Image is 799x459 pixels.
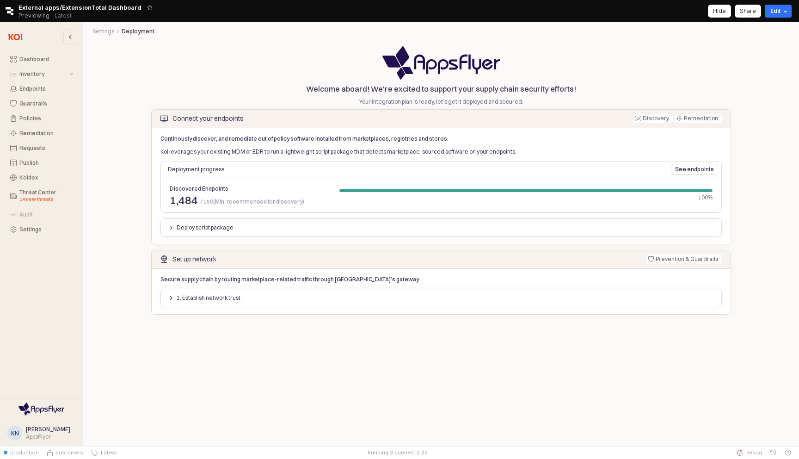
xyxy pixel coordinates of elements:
p: Deployment progress [168,165,576,174]
button: Settings [92,28,114,35]
p: See endpoints [675,166,714,173]
span: customers [55,449,83,456]
button: Releases and History [49,9,77,22]
div: KN [11,428,19,438]
button: Debug [732,446,766,459]
span: 1 [170,193,176,207]
div: Guardrails [19,100,74,107]
p: 1. Establish network trust [177,294,240,302]
button: Requests [5,142,79,155]
span: Previewing [18,11,49,20]
p: Continously discover, and remediate out of policy software installed from marketplaces, registrie... [160,135,722,143]
button: Policies [5,112,79,125]
p: Deploy script package [177,224,234,231]
span: (Min. recommended for discovery) [213,197,304,206]
span: Debug [745,449,762,456]
div: Discovered Endpoints [170,185,304,192]
button: Deployment [122,28,154,35]
div: Settings [19,226,74,233]
main: App Frame [83,22,799,446]
button: Deploy script package [164,222,238,233]
button: 1. Establish network trust [164,292,245,304]
div: Running 3 queries: [368,449,415,456]
div: Publish [19,160,74,166]
div: Hide [713,5,726,17]
span: production [10,449,39,456]
p: Your integration plan is ready, let’s get it deployed and secured. [92,98,790,106]
p: Welcome aboard! We're excited to support your supply chain security efforts! [92,83,790,94]
button: Help [781,446,795,459]
div: Koidex [19,174,74,181]
span: External apps/ExtensionTotal Dashboard [18,3,141,12]
div: Connect your endpoints [172,115,244,122]
div: AppsFlyer [26,433,70,440]
button: Source Control [43,446,87,459]
span: 150 [203,198,213,205]
span: 150(Min. recommended for discovery) [200,197,304,206]
p: Latest [55,12,72,19]
button: Endpoints [5,82,79,95]
span: 2.2 s [417,449,428,456]
div: Remediation [684,114,718,123]
span: Latest [98,449,117,456]
button: Publish [5,156,79,169]
button: Edit [765,5,792,18]
span: [PERSON_NAME] [26,426,70,433]
span: 1,484 [170,194,198,205]
div: 14 new threats [19,196,74,203]
div: Policies [19,115,74,122]
div: Threat Center [19,189,74,203]
p: Secure supply chain by routing marketplace-related traffic through [GEOGRAPHIC_DATA]’s gateway. [160,275,499,284]
div: Remediation [19,130,74,136]
button: Latest [87,446,121,459]
div: Requests [19,145,74,151]
button: Inventory [5,68,79,81]
button: Settings [5,223,79,236]
div: Previewing Latest [18,9,77,22]
p: Koi leverages your existing MDM or EDR to run a lightweight script package that detects marketpla... [160,148,722,156]
button: Hide app [708,5,731,18]
div: Prevention & Guardrails [656,254,718,264]
div: Set up network [172,255,216,263]
button: Add app to favorites [145,3,154,12]
button: Guardrails [5,97,79,110]
span: / [201,197,203,206]
button: KN [7,426,22,440]
button: History [766,446,781,459]
button: Koidex [5,171,79,184]
span: 484 [178,193,198,207]
button: Audit [5,208,79,221]
button: Share app [735,5,761,18]
button: Threat Center [5,186,79,206]
div: Discovery [643,114,669,123]
button: Remediation [5,127,79,140]
button: Dashboard [5,53,79,66]
div: Inventory [19,71,68,77]
p: Share [740,7,756,15]
nav: Breadcrumbs [92,28,790,35]
div: 100% [339,194,713,201]
div: Dashboard [19,56,74,62]
span: , [176,193,178,207]
button: See endpoints [671,164,718,175]
div: Audit [19,211,74,218]
div: Progress bar [339,189,713,201]
div: Endpoints [19,86,74,92]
